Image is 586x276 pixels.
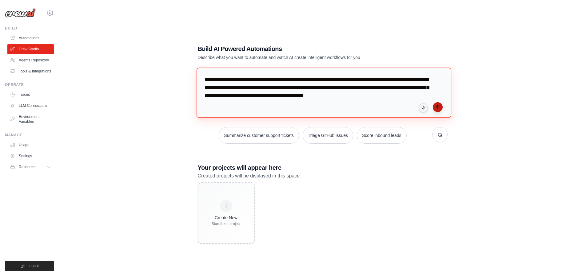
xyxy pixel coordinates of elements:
a: Traces [7,90,54,99]
p: Created projects will be displayed in this space [198,172,448,180]
div: Create New [212,215,241,221]
h1: Build AI Powered Automations [198,45,405,53]
img: Logo [5,8,36,17]
a: Agents Repository [7,55,54,65]
span: Resources [19,165,36,169]
button: Triage GitHub issues [303,127,353,144]
button: Click to speak your automation idea [419,103,428,112]
a: Crew Studio [7,44,54,54]
a: Automations [7,33,54,43]
p: Describe what you want to automate and watch AI create intelligent workflows for you [198,54,405,60]
div: Manage [5,133,54,138]
div: Operate [5,82,54,87]
button: Resources [7,162,54,172]
button: Summarize customer support tickets [219,127,299,144]
a: Tools & Integrations [7,66,54,76]
a: Usage [7,140,54,150]
a: LLM Connections [7,101,54,111]
button: Get new suggestions [432,127,448,142]
span: Logout [27,263,39,268]
h3: Your projects will appear here [198,163,448,172]
button: Logout [5,261,54,271]
div: Build [5,26,54,31]
a: Settings [7,151,54,161]
a: Environment Variables [7,112,54,126]
div: Start fresh project [212,221,241,226]
button: Score inbound leads [357,127,407,144]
